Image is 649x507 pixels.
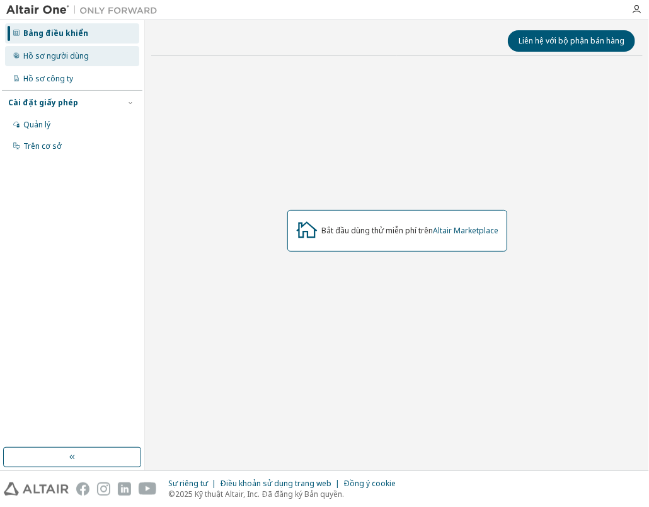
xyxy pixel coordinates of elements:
[23,141,62,151] div: Trên cơ sở
[508,30,635,52] button: Liên hệ với bộ phận bán hàng
[97,482,110,496] img: instagram.svg
[23,74,73,84] div: Hồ sơ công ty
[168,489,403,499] p: ©
[220,479,343,489] div: Điều khoản sử dụng trang web
[175,489,344,499] font: 2025 Kỹ thuật Altair, Inc. Đã đăng ký Bản quyền.
[4,482,69,496] img: altair_logo.svg
[23,51,89,61] div: Hồ sơ người dùng
[322,226,499,236] div: Bắt đầu dùng thử miễn phí trên
[168,479,220,489] div: Sự riêng tư
[23,28,88,38] div: Bảng điều khiển
[6,4,164,16] img: Altair Một
[23,120,50,130] div: Quản lý
[118,482,131,496] img: linkedin.svg
[343,479,403,489] div: Đồng ý cookie
[76,482,89,496] img: facebook.svg
[8,98,78,108] div: Cài đặt giấy phép
[434,225,499,236] a: Altair Marketplace
[139,482,157,496] img: youtube.svg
